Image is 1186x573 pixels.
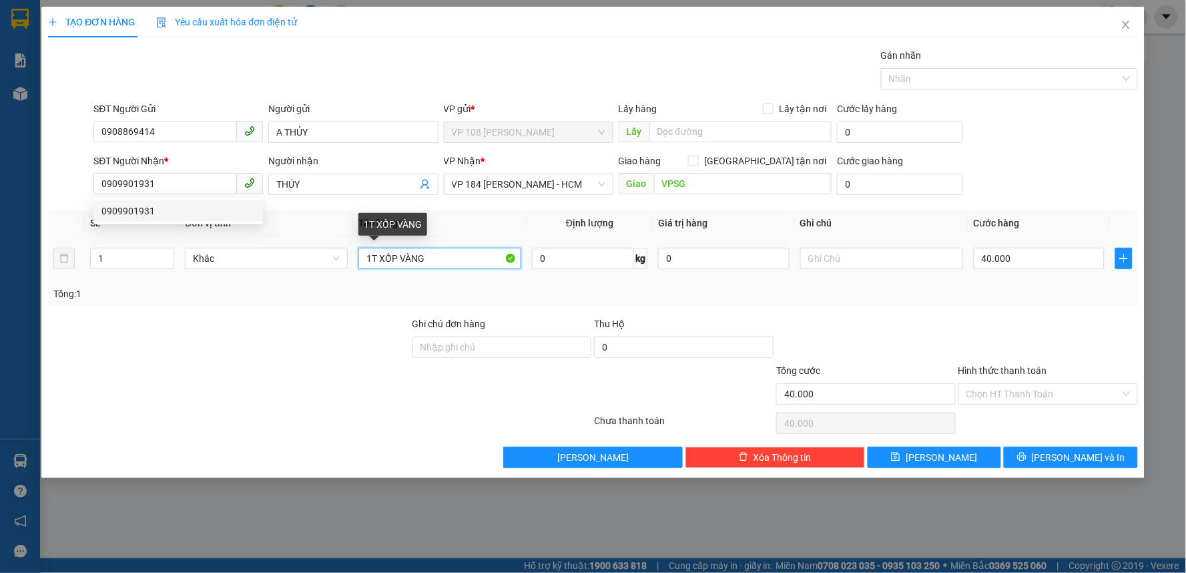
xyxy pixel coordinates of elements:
input: Dọc đường [649,121,832,142]
div: 0909901931 [93,200,263,222]
span: Giao hàng [619,156,661,166]
span: VP Nhận [444,156,481,166]
span: Xóa Thông tin [754,450,812,465]
span: [PERSON_NAME] [557,450,629,465]
input: VD: Bàn, Ghế [358,248,521,269]
div: VP gửi [444,102,613,116]
label: Hình thức thanh toán [958,365,1047,376]
span: Giá trị hàng [658,218,707,228]
span: Thu Hộ [594,319,625,329]
div: 1T XỐP VÀNG [358,213,427,236]
span: delete [739,452,748,463]
span: VP 184 Nguyễn Văn Trỗi - HCM [452,174,605,194]
span: kg [634,248,647,269]
span: close [1121,19,1131,30]
input: 0 [658,248,790,269]
label: Cước giao hàng [837,156,903,166]
button: delete [53,248,75,269]
span: plus [48,17,57,27]
button: save[PERSON_NAME] [868,447,1002,468]
span: VP 108 Lê Hồng Phong - Vũng Tàu [452,122,605,142]
span: Giao [619,173,654,194]
span: Lấy hàng [619,104,657,114]
span: user-add [420,179,430,190]
span: Khác [193,248,340,268]
input: Cước giao hàng [837,174,963,195]
div: Người gửi [268,102,438,116]
span: Tổng cước [776,365,820,376]
div: SĐT Người Gửi [93,102,263,116]
span: SL [90,218,101,228]
button: deleteXóa Thông tin [685,447,865,468]
span: Định lượng [566,218,613,228]
img: icon [156,17,167,28]
span: Cước hàng [974,218,1020,228]
label: Ghi chú đơn hàng [412,319,486,329]
label: Cước lấy hàng [837,104,897,114]
span: plus [1116,253,1131,264]
span: TẠO ĐƠN HÀNG [48,17,135,27]
span: phone [244,178,255,188]
span: phone [244,126,255,136]
div: 0909901931 [101,204,255,218]
button: plus [1115,248,1132,269]
th: Ghi chú [795,210,968,236]
span: [PERSON_NAME] và In [1032,450,1125,465]
button: printer[PERSON_NAME] và In [1004,447,1138,468]
button: Close [1107,7,1145,44]
span: Lấy [619,121,649,142]
button: [PERSON_NAME] [503,447,683,468]
span: save [891,452,900,463]
div: Người nhận [268,154,438,168]
span: [GEOGRAPHIC_DATA] tận nơi [699,154,832,168]
input: Ghi Chú [800,248,963,269]
div: Tổng: 1 [53,286,458,301]
span: [PERSON_NAME] [906,450,977,465]
label: Gán nhãn [881,50,922,61]
span: printer [1017,452,1026,463]
input: Ghi chú đơn hàng [412,337,592,358]
span: Yêu cầu xuất hóa đơn điện tử [156,17,297,27]
div: Chưa thanh toán [593,413,775,437]
span: Lấy tận nơi [774,102,832,116]
input: Dọc đường [654,173,832,194]
input: Cước lấy hàng [837,122,963,143]
div: SĐT Người Nhận [93,154,263,168]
